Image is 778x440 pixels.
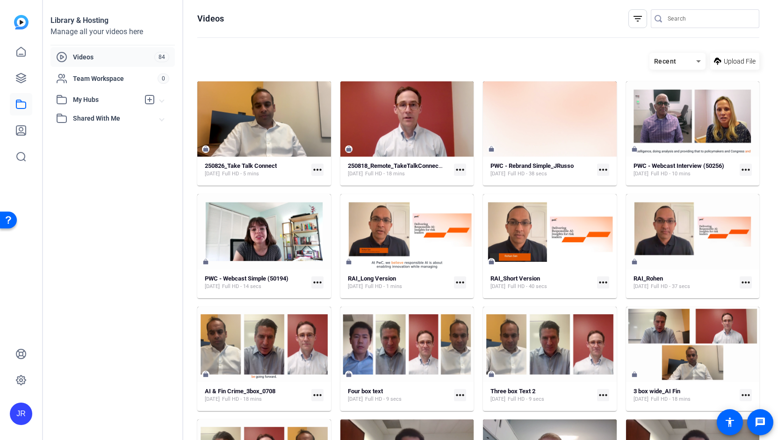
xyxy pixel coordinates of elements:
[14,15,29,29] img: blue-gradient.svg
[634,388,680,395] strong: 3 box wide_AI Fin
[348,396,363,403] span: [DATE]
[365,283,402,290] span: Full HD - 1 mins
[73,52,154,62] span: Videos
[50,15,175,26] div: Library & Hosting
[634,275,663,282] strong: RAI_Rohen
[348,170,363,178] span: [DATE]
[205,275,308,290] a: PWC - Webcast Simple (50194)[DATE]Full HD - 14 secs
[597,276,609,289] mat-icon: more_horiz
[348,275,396,282] strong: RAI_Long Version
[348,162,506,169] strong: 250818_Remote_TakeTalkConnect_FinancialCrimes&AI_v2
[740,276,752,289] mat-icon: more_horiz
[651,283,690,290] span: Full HD - 37 secs
[710,53,759,70] button: Upload File
[724,417,735,428] mat-icon: accessibility
[634,388,736,403] a: 3 box wide_AI Fin[DATE]Full HD - 18 mins
[365,170,405,178] span: Full HD - 18 mins
[454,276,466,289] mat-icon: more_horiz
[205,275,288,282] strong: PWC - Webcast Simple (50194)
[205,388,308,403] a: AI & Fin Crime_3box_0708[DATE]Full HD - 18 mins
[668,13,752,24] input: Search
[365,396,402,403] span: Full HD - 9 secs
[10,403,32,425] div: JR
[205,396,220,403] span: [DATE]
[724,57,756,66] span: Upload File
[222,396,262,403] span: Full HD - 18 mins
[348,388,451,403] a: Four box text[DATE]Full HD - 9 secs
[454,389,466,401] mat-icon: more_horiz
[632,13,643,24] mat-icon: filter_list
[311,164,324,176] mat-icon: more_horiz
[634,162,724,169] strong: PWC - Webcast Interview (50256)
[50,26,175,37] div: Manage all your videos here
[73,74,158,83] span: Team Workspace
[348,275,451,290] a: RAI_Long Version[DATE]Full HD - 1 mins
[205,162,277,169] strong: 250826_Take Talk Connect
[508,170,547,178] span: Full HD - 38 secs
[197,13,224,24] h1: Videos
[205,388,275,395] strong: AI & Fin Crime_3box_0708
[651,396,691,403] span: Full HD - 18 mins
[490,162,593,178] a: PWC - Rebrand Simple_JRusso[DATE]Full HD - 38 secs
[154,52,169,62] span: 84
[50,90,175,109] mat-expansion-panel-header: My Hubs
[205,170,220,178] span: [DATE]
[490,388,535,395] strong: Three box Text 2
[490,275,593,290] a: RAI_Short Version[DATE]Full HD - 40 secs
[634,275,736,290] a: RAI_Rohen[DATE]Full HD - 37 secs
[654,58,677,65] span: Recent
[634,162,736,178] a: PWC - Webcast Interview (50256)[DATE]Full HD - 10 mins
[755,417,766,428] mat-icon: message
[740,389,752,401] mat-icon: more_horiz
[597,389,609,401] mat-icon: more_horiz
[50,109,175,128] mat-expansion-panel-header: Shared With Me
[597,164,609,176] mat-icon: more_horiz
[73,95,139,105] span: My Hubs
[651,170,691,178] span: Full HD - 10 mins
[222,170,259,178] span: Full HD - 5 mins
[634,396,648,403] span: [DATE]
[634,170,648,178] span: [DATE]
[490,283,505,290] span: [DATE]
[508,283,547,290] span: Full HD - 40 secs
[740,164,752,176] mat-icon: more_horiz
[73,114,160,123] span: Shared With Me
[454,164,466,176] mat-icon: more_horiz
[348,388,383,395] strong: Four box text
[348,162,451,178] a: 250818_Remote_TakeTalkConnect_FinancialCrimes&AI_v2[DATE]Full HD - 18 mins
[490,396,505,403] span: [DATE]
[205,283,220,290] span: [DATE]
[222,283,261,290] span: Full HD - 14 secs
[348,283,363,290] span: [DATE]
[634,283,648,290] span: [DATE]
[490,170,505,178] span: [DATE]
[490,162,574,169] strong: PWC - Rebrand Simple_JRusso
[158,73,169,84] span: 0
[311,389,324,401] mat-icon: more_horiz
[490,388,593,403] a: Three box Text 2[DATE]Full HD - 9 secs
[490,275,540,282] strong: RAI_Short Version
[205,162,308,178] a: 250826_Take Talk Connect[DATE]Full HD - 5 mins
[311,276,324,289] mat-icon: more_horiz
[508,396,544,403] span: Full HD - 9 secs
